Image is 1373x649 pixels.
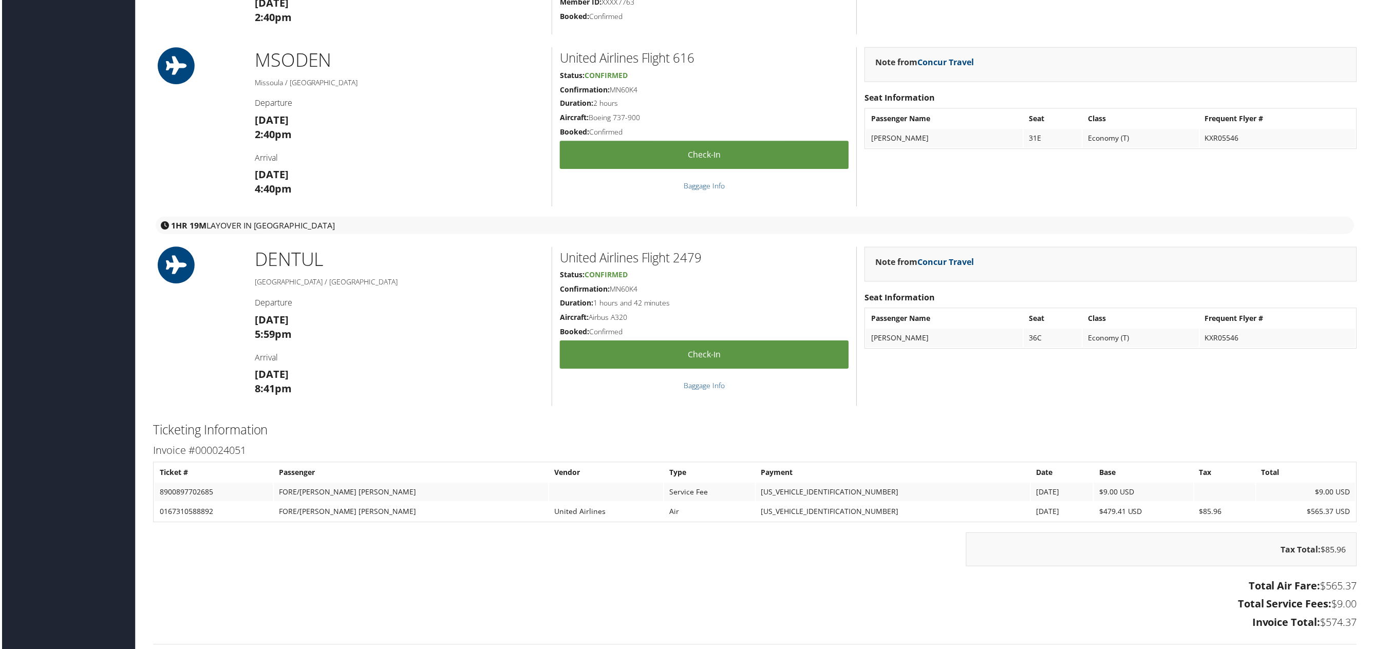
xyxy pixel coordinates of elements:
[253,278,543,288] h5: [GEOGRAPHIC_DATA] / [GEOGRAPHIC_DATA]
[1032,504,1094,522] td: [DATE]
[153,465,272,483] th: Ticket #
[867,330,1024,348] td: [PERSON_NAME]
[1095,504,1194,522] td: $479.41 USD
[559,127,589,137] strong: Booked:
[559,11,589,21] strong: Booked:
[273,465,548,483] th: Passenger
[253,113,287,127] strong: [DATE]
[153,504,272,522] td: 0167310588892
[1025,129,1083,148] td: 31E
[1095,465,1194,483] th: Base
[152,422,1359,440] h2: Ticketing Information
[867,129,1024,148] td: [PERSON_NAME]
[1084,110,1200,128] th: Class
[559,299,593,309] strong: Duration:
[1258,504,1357,522] td: $565.37 USD
[559,299,849,309] h5: 1 hours and 42 minutes
[584,70,627,80] span: Confirmed
[549,504,663,522] td: United Airlines
[253,383,290,396] strong: 8:41pm
[1032,484,1094,503] td: [DATE]
[559,99,849,109] h5: 2 hours
[664,504,755,522] td: Air
[253,168,287,182] strong: [DATE]
[865,92,935,104] strong: Seat Information
[170,220,205,232] strong: 1HR 19M
[559,328,849,338] h5: Confirmed
[273,504,548,522] td: FORE/[PERSON_NAME] [PERSON_NAME]
[664,465,755,483] th: Type
[1201,129,1357,148] td: KXR05546
[1025,330,1083,348] td: 36C
[253,182,290,196] strong: 4:40pm
[1196,504,1257,522] td: $85.96
[253,247,543,273] h1: DEN TUL
[867,110,1024,128] th: Passenger Name
[918,56,974,68] a: Concur Travel
[559,113,588,123] strong: Aircraft:
[152,599,1359,613] h3: $9.00
[273,484,548,503] td: FORE/[PERSON_NAME] [PERSON_NAME]
[559,85,609,94] strong: Confirmation:
[1258,484,1357,503] td: $9.00 USD
[876,56,974,68] strong: Note from
[1025,110,1083,128] th: Seat
[152,445,1359,459] h3: Invoice #000024051
[867,310,1024,329] th: Passenger Name
[559,70,584,80] strong: Status:
[559,341,849,370] a: Check-in
[152,617,1359,632] h3: $574.37
[253,328,290,342] strong: 5:59pm
[152,580,1359,595] h3: $565.37
[584,271,627,280] span: Confirmed
[1084,330,1200,348] td: Economy (T)
[559,271,584,280] strong: Status:
[1025,310,1083,329] th: Seat
[1239,599,1333,613] strong: Total Service Fees:
[253,10,290,24] strong: 2:40pm
[559,313,849,323] h5: Airbus A320
[1084,310,1200,329] th: Class
[967,534,1359,568] div: $85.96
[559,328,589,337] strong: Booked:
[918,257,974,268] a: Concur Travel
[865,293,935,304] strong: Seat Information
[1283,545,1323,557] strong: Tax Total:
[559,250,849,267] h2: United Airlines Flight 2479
[756,504,1031,522] td: [US_VEHICLE_IDENTIFICATION_NUMBER]
[559,85,849,95] h5: MN60K4
[1254,617,1322,631] strong: Invoice Total:
[1201,330,1357,348] td: KXR05546
[559,313,588,323] strong: Aircraft:
[559,113,849,123] h5: Boeing 737-900
[253,353,543,364] h4: Arrival
[1201,310,1357,329] th: Frequent Flyer #
[253,152,543,164] h4: Arrival
[1250,580,1322,594] strong: Total Air Fare:
[549,465,663,483] th: Vendor
[154,217,1356,235] div: layover in [GEOGRAPHIC_DATA]
[1095,484,1194,503] td: $9.00 USD
[153,484,272,503] td: 8900897702685
[253,314,287,328] strong: [DATE]
[684,381,725,391] a: Baggage Info
[559,285,609,295] strong: Confirmation:
[253,78,543,88] h5: Missoula / [GEOGRAPHIC_DATA]
[559,99,593,108] strong: Duration:
[1084,129,1200,148] td: Economy (T)
[756,484,1031,503] td: [US_VEHICLE_IDENTIFICATION_NUMBER]
[559,11,849,22] h5: Confirmed
[1258,465,1357,483] th: Total
[559,141,849,169] a: Check-in
[1032,465,1094,483] th: Date
[253,98,543,109] h4: Departure
[559,49,849,67] h2: United Airlines Flight 616
[253,368,287,382] strong: [DATE]
[253,128,290,142] strong: 2:40pm
[559,127,849,138] h5: Confirmed
[684,181,725,191] a: Baggage Info
[876,257,974,268] strong: Note from
[756,465,1031,483] th: Payment
[559,285,849,295] h5: MN60K4
[1196,465,1257,483] th: Tax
